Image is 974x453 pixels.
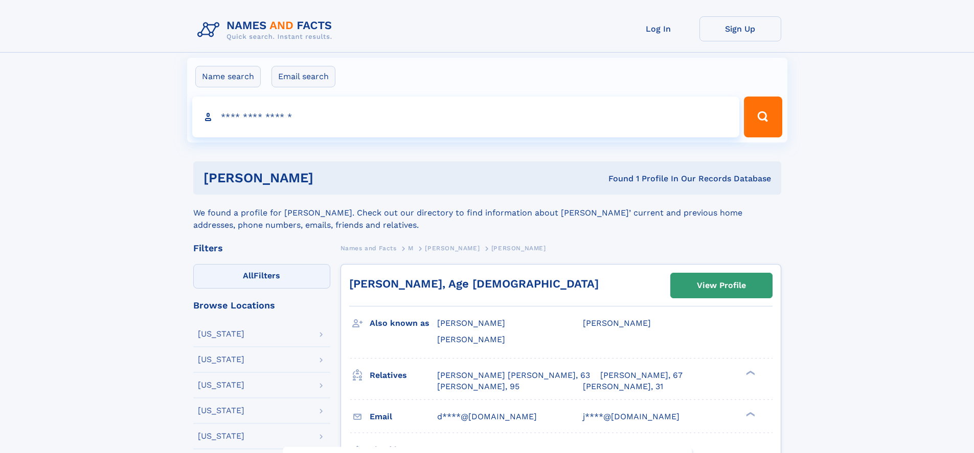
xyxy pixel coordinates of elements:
a: Log In [618,16,699,41]
a: [PERSON_NAME], 67 [600,370,683,381]
div: View Profile [697,274,746,297]
button: Search Button [744,97,782,137]
div: Filters [193,244,330,253]
div: [US_STATE] [198,381,244,389]
label: Name search [195,66,261,87]
div: [US_STATE] [198,330,244,338]
label: Filters [193,264,330,289]
a: View Profile [671,273,772,298]
input: search input [192,97,740,137]
span: [PERSON_NAME] [491,245,546,252]
div: [US_STATE] [198,432,244,440]
span: [PERSON_NAME] [583,318,651,328]
h1: [PERSON_NAME] [203,172,461,184]
h3: Relatives [370,367,437,384]
span: [PERSON_NAME] [437,318,505,328]
div: [US_STATE] [198,355,244,364]
a: [PERSON_NAME], Age [DEMOGRAPHIC_DATA] [349,277,599,290]
span: [PERSON_NAME] [437,335,505,344]
div: Browse Locations [193,301,330,310]
a: [PERSON_NAME], 31 [583,381,663,392]
a: [PERSON_NAME] [PERSON_NAME], 63 [437,370,590,381]
span: M [408,245,414,252]
div: ❯ [743,411,756,417]
span: All [243,271,254,280]
a: Names and Facts [341,242,397,254]
a: [PERSON_NAME], 95 [437,381,519,392]
h3: Also known as [370,315,437,332]
h3: Email [370,408,437,425]
div: Found 1 Profile In Our Records Database [461,173,771,184]
div: We found a profile for [PERSON_NAME]. Check out our directory to find information about [PERSON_N... [193,195,781,231]
a: Sign Up [699,16,781,41]
div: [US_STATE] [198,407,244,415]
span: [PERSON_NAME] [425,245,480,252]
a: [PERSON_NAME] [425,242,480,254]
label: Email search [271,66,335,87]
a: M [408,242,414,254]
div: ❯ [743,369,756,376]
img: Logo Names and Facts [193,16,341,44]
